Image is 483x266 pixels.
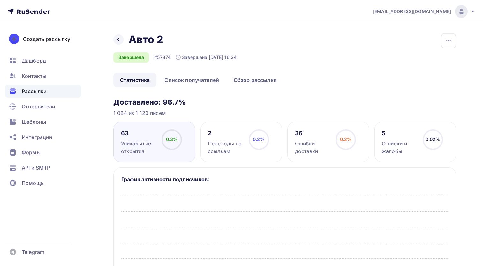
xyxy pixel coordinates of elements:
[5,100,81,113] a: Отправители
[113,73,156,87] a: Статистика
[22,133,52,141] span: Интеграции
[426,137,440,142] span: 0.02%
[166,137,178,142] span: 0.3%
[382,140,417,155] div: Отписки и жалобы
[382,129,417,137] div: 5
[22,87,47,95] span: Рассылки
[113,52,149,63] div: Завершена
[22,72,46,80] span: Контакты
[253,137,265,142] span: 0.2%
[373,5,475,18] a: [EMAIL_ADDRESS][DOMAIN_NAME]
[373,8,451,15] span: [EMAIL_ADDRESS][DOMAIN_NAME]
[5,115,81,128] a: Шаблоны
[113,109,456,117] div: 1 084 из 1 120 писем
[129,33,163,46] h2: Авто 2
[22,57,46,64] span: Дашборд
[22,118,46,126] span: Шаблоны
[295,129,330,137] div: 36
[22,103,56,110] span: Отправители
[208,140,243,155] div: Переходы по ссылкам
[176,54,237,61] div: Завершена [DATE] 16:34
[113,98,456,107] h3: Доставлено: 96.7%
[22,149,41,156] span: Формы
[121,175,448,183] h5: График активности подписчиков:
[5,54,81,67] a: Дашборд
[22,179,44,187] span: Помощь
[158,73,226,87] a: Список получателей
[5,146,81,159] a: Формы
[340,137,352,142] span: 0.2%
[23,35,70,43] div: Создать рассылку
[5,70,81,82] a: Контакты
[121,140,156,155] div: Уникальные открытия
[154,54,170,61] div: #57874
[22,164,50,172] span: API и SMTP
[121,129,156,137] div: 63
[22,248,44,256] span: Telegram
[5,85,81,98] a: Рассылки
[227,73,283,87] a: Обзор рассылки
[208,129,243,137] div: 2
[295,140,330,155] div: Ошибки доставки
